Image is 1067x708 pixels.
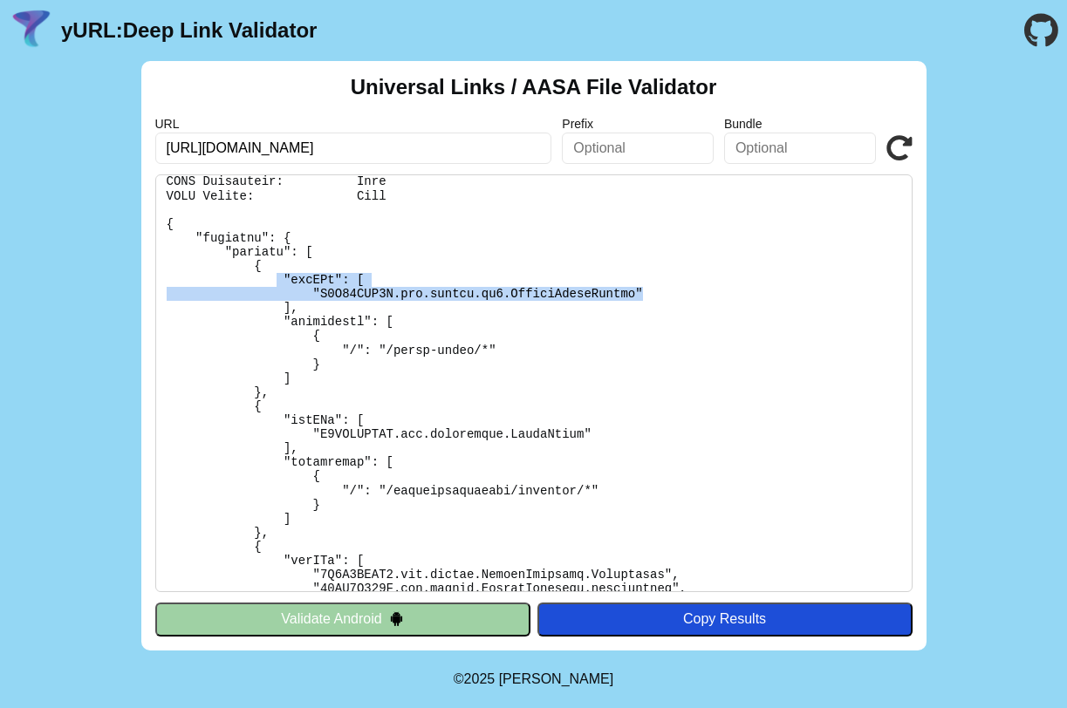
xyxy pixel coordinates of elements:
[724,133,876,164] input: Optional
[351,75,717,99] h2: Universal Links / AASA File Validator
[562,117,714,131] label: Prefix
[464,671,496,686] span: 2025
[546,611,904,627] div: Copy Results
[389,611,404,626] img: droidIcon.svg
[155,117,552,131] label: URL
[9,8,54,53] img: yURL Logo
[724,117,876,131] label: Bundle
[537,602,913,636] button: Copy Results
[61,18,317,43] a: yURL:Deep Link Validator
[155,602,530,636] button: Validate Android
[155,133,552,164] input: Required
[454,650,613,708] footer: ©
[499,671,614,686] a: Michael Ibragimchayev's Personal Site
[562,133,714,164] input: Optional
[155,174,913,592] pre: Lorem ipsu do: sitam://con.adipis.eli/.sedd-eiusm/tempo-inc-utla-etdoloremag Al Enimadmi: Veni Qu...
